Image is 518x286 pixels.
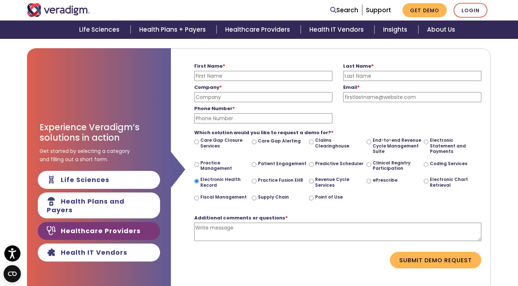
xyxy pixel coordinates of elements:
a: About Us [418,21,464,39]
label: Electronic Health Record [200,177,249,188]
strong: Company [194,84,222,91]
label: Revenue Cycle Services [315,177,364,188]
label: Supply Chain [258,194,289,200]
a: Login [454,3,487,18]
input: firstlastname@website.com [343,92,481,102]
strong: Which solution would you like to request a demo for? [194,129,333,136]
label: Coding Services [430,161,467,167]
a: Life Sciences [71,21,130,39]
a: Support [366,6,391,14]
a: Healthcare Providers [217,21,301,39]
button: Submit Demo Request [390,252,481,268]
input: Company [194,92,332,102]
label: Fiscal Management [200,194,247,200]
a: Search [330,5,358,15]
label: Predictive Scheduler [315,161,363,167]
label: Practice Management [200,160,249,171]
label: ePrescribe [373,177,397,183]
button: Open CMP widget [4,265,21,282]
label: Electronic Chart Retrieval [430,177,478,188]
img: Veradigm logo [27,3,90,17]
input: First Name [194,71,332,81]
strong: Phone Number [194,105,235,112]
h3: Experience Veradigm’s solutions in action [40,122,158,143]
label: Care Gap Closure Services [200,137,249,149]
label: Clinical Registry Participation [373,160,421,171]
span: Get started by selecting a category and filling out a short form. [40,147,130,163]
a: Health IT Vendors [301,21,374,39]
strong: First Name [194,63,225,69]
label: Practice Fusion EHR [258,177,303,183]
label: Point of Use [315,194,343,200]
a: Get Demo [403,3,447,17]
strong: Last Name [343,63,374,69]
a: Insights [374,21,418,39]
label: Claims Clearinghouse [315,137,364,149]
a: Health Plans + Payers [131,21,217,39]
label: Care Gap Alerting [258,138,301,144]
input: Phone Number [194,113,332,123]
strong: Additional comments or questions [194,214,288,221]
label: Electronic Statement and Payments [430,137,478,154]
label: End-to-end Revenue Cycle Management Suite [373,137,421,154]
input: Last Name [343,71,481,81]
label: Patient Engagement [258,161,306,167]
strong: Email [343,84,360,91]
